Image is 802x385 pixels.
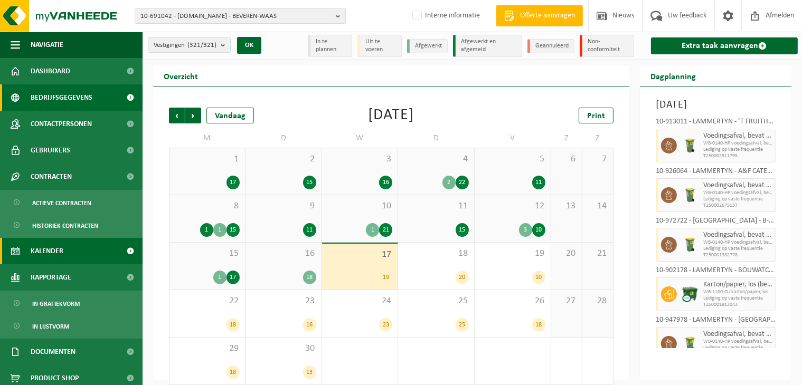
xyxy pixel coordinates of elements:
[703,339,772,345] span: WB-0140-HP voedingsafval, bevat producten van dierlijke oors
[532,176,545,189] div: 11
[379,271,392,284] div: 19
[456,176,469,189] div: 22
[251,200,316,212] span: 9
[175,248,240,259] span: 15
[532,318,545,332] div: 18
[519,223,532,237] div: 3
[582,129,614,148] td: Z
[327,200,393,212] span: 10
[556,248,577,259] span: 20
[532,271,545,284] div: 10
[31,137,70,163] span: Gebruikers
[703,181,772,190] span: Voedingsafval, bevat producten van dierlijke oorsprong, onverpakt, categorie 3
[703,196,772,203] span: Lediging op vaste frequentie
[656,316,776,327] div: 10-947978 - LAMMERTYN - [GEOGRAPHIC_DATA] - [GEOGRAPHIC_DATA]-[GEOGRAPHIC_DATA]
[456,223,469,237] div: 15
[251,153,316,165] span: 2
[327,249,393,261] span: 17
[357,35,402,57] li: Uit te voeren
[556,200,577,212] span: 13
[379,318,392,332] div: 23
[169,129,246,148] td: M
[480,248,545,259] span: 19
[303,365,316,379] div: 13
[227,223,240,237] div: 15
[682,138,698,153] img: WB-0140-HPE-GN-50
[31,58,70,84] span: Dashboard
[135,8,346,24] button: 10-691042 - [DOMAIN_NAME] - BEVEREN-WAAS
[703,246,772,252] span: Lediging op vaste frequentie
[532,223,545,237] div: 10
[656,168,776,178] div: 10-926064 - LAMMERTYN - A&F CATERING BV - SINT-NIKLAAS
[588,200,608,212] span: 14
[403,295,469,307] span: 25
[153,65,209,86] h2: Overzicht
[327,295,393,307] span: 24
[3,316,140,336] a: In lijstvorm
[227,176,240,189] div: 17
[303,318,316,332] div: 16
[703,295,772,302] span: Lediging op vaste frequentie
[442,176,456,189] div: 2
[368,108,414,123] div: [DATE]
[3,293,140,313] a: In grafiekvorm
[200,223,213,237] div: 1
[154,37,216,53] span: Vestigingen
[327,153,393,165] span: 3
[656,217,776,228] div: 10-972722 - [GEOGRAPHIC_DATA] - B-[GEOGRAPHIC_DATA] VZW - [GEOGRAPHIC_DATA]
[175,200,240,212] span: 8
[3,215,140,235] a: Historiek contracten
[148,37,231,53] button: Vestigingen(321/321)
[480,295,545,307] span: 26
[587,112,605,120] span: Print
[227,318,240,332] div: 18
[656,97,776,113] h3: [DATE]
[682,237,698,253] img: WB-0140-HPE-GN-50
[175,295,240,307] span: 22
[682,286,698,302] img: WB-1100-CU
[403,153,469,165] span: 4
[251,295,316,307] span: 23
[32,193,91,213] span: Actieve contracten
[703,147,772,153] span: Lediging op vaste frequentie
[251,343,316,354] span: 30
[303,176,316,189] div: 15
[379,223,392,237] div: 21
[656,267,776,277] div: 10-902178 - LAMMERTYN - BOUWATCH - BOOM
[656,118,776,129] div: 10-913011 - LAMMERTYN - ’T FRUITHOEKSKE - BEVEREN-WAAS
[403,248,469,259] span: 18
[32,294,80,314] span: In grafiekvorm
[175,153,240,165] span: 1
[303,223,316,237] div: 11
[527,39,574,53] li: Geannuleerd
[237,37,261,54] button: OK
[140,8,332,24] span: 10-691042 - [DOMAIN_NAME] - BEVEREN-WAAS
[169,108,185,123] span: Vorige
[3,192,140,213] a: Actieve contracten
[403,200,469,212] span: 11
[32,216,98,236] span: Historiek contracten
[31,163,72,190] span: Contracten
[703,302,772,308] span: T250001913043
[187,42,216,49] count: (321/321)
[556,153,577,165] span: 6
[366,223,379,237] div: 1
[517,11,578,21] span: Offerte aanvragen
[31,238,63,264] span: Kalender
[682,187,698,203] img: WB-0140-HPE-GN-50
[410,8,480,24] label: Interne informatie
[31,339,76,365] span: Documenten
[475,129,551,148] td: V
[703,345,772,351] span: Lediging op vaste frequentie
[246,129,322,148] td: D
[579,108,614,123] a: Print
[175,343,240,354] span: 29
[213,223,227,237] div: 1
[303,271,316,284] div: 18
[322,129,399,148] td: W
[31,84,92,111] span: Bedrijfsgegevens
[703,239,772,246] span: WB-0140-HP voedingsafval, bevat producten van dierlijke oors
[480,200,545,212] span: 12
[453,35,522,57] li: Afgewerkt en afgemeld
[703,330,772,339] span: Voedingsafval, bevat producten van dierlijke oorsprong, onverpakt, categorie 3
